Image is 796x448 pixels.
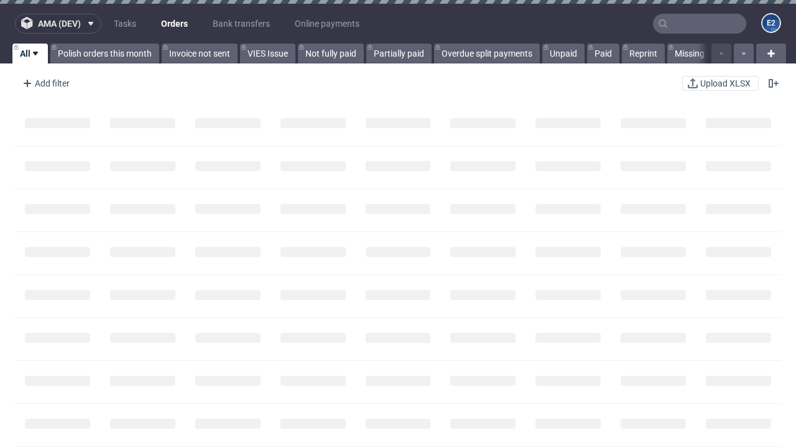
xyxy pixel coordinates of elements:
span: ama (dev) [38,19,81,28]
a: Orders [154,14,195,34]
a: Tasks [106,14,144,34]
a: Missing invoice [667,44,741,63]
figcaption: e2 [762,14,780,32]
a: Unpaid [542,44,585,63]
a: Overdue split payments [434,44,540,63]
a: Online payments [287,14,367,34]
a: Paid [587,44,619,63]
a: Invoice not sent [162,44,238,63]
a: Not fully paid [298,44,364,63]
span: Upload XLSX [698,79,753,88]
a: Reprint [622,44,665,63]
a: Polish orders this month [50,44,159,63]
a: VIES Issue [240,44,295,63]
button: Upload XLSX [682,76,759,91]
div: Add filter [17,73,72,93]
a: Partially paid [366,44,432,63]
button: ama (dev) [15,14,101,34]
a: Bank transfers [205,14,277,34]
a: All [12,44,48,63]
